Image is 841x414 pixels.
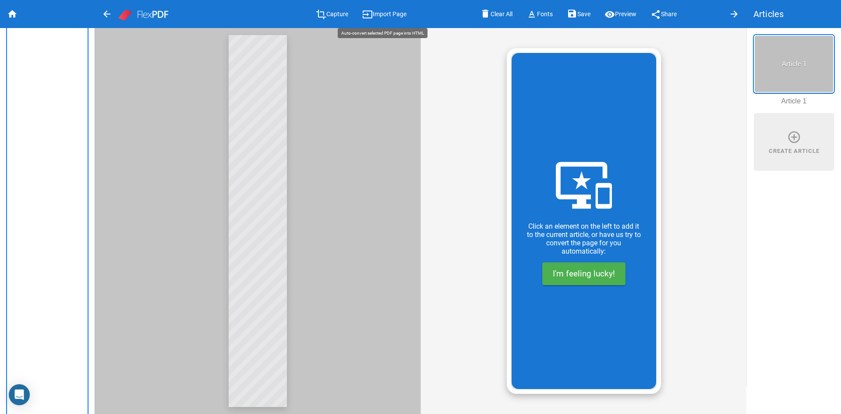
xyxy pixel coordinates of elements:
[362,9,373,20] mat-icon: input
[526,222,642,255] p: Click an element on the left to add it to the current article, or have us try to convert the page...
[9,384,30,405] div: Open Intercom Messenger
[355,6,413,22] button: Import Page
[491,11,512,18] span: Clear All
[759,60,829,68] h3: Article 1
[650,9,661,20] mat-icon: share
[661,11,677,18] span: Share
[787,130,801,144] mat-icon: add_circle_outline
[615,11,636,18] span: Preview
[316,9,326,20] mat-icon: crop
[577,11,590,18] span: Save
[643,6,684,22] button: Share
[604,9,615,20] mat-icon: visibility
[519,6,560,22] button: Fonts
[7,9,18,19] mat-icon: home
[729,9,739,19] mat-icon: arrow_forward
[338,28,428,38] div: Auto-convert selected PDF page into HTML
[326,11,348,18] span: Capture
[102,9,112,19] mat-icon: arrow_back
[309,6,355,22] button: Capture
[597,6,643,22] button: Preview
[480,8,491,20] mat-icon: delete
[769,148,820,154] h3: Create Article
[373,11,406,18] span: Import Page
[560,6,597,22] button: Save
[473,6,519,22] button: Clear All
[537,11,553,18] span: Fonts
[567,8,577,20] mat-icon: save
[527,9,537,20] mat-icon: text_format
[556,157,612,213] mat-icon: important_devices
[553,269,615,279] span: I'm feeling lucky!
[753,7,784,21] span: Articles
[542,262,625,285] button: I'm feeling lucky!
